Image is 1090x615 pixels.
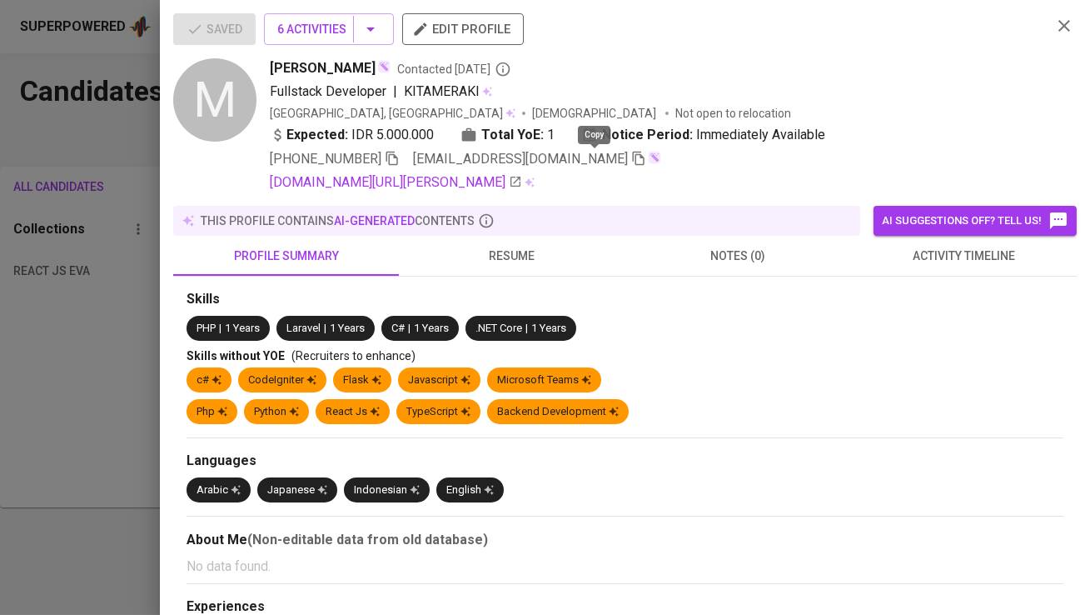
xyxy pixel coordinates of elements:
span: 1 [547,125,555,145]
div: M [173,58,256,142]
b: Notice Period: [602,125,693,145]
p: Not open to relocation [675,105,791,122]
b: (Non-editable data from old database) [247,532,488,547]
img: magic_wand.svg [648,151,661,164]
span: .NET Core [475,322,522,334]
div: Languages [187,452,1063,471]
span: 6 Activities [277,19,381,40]
span: Fullstack Developer [270,83,386,99]
div: English [446,482,494,498]
div: React Js [326,404,380,420]
a: [DOMAIN_NAME][URL][PERSON_NAME] [270,172,522,192]
div: Flask [343,372,381,388]
span: AI suggestions off? Tell us! [882,211,1068,231]
span: Contacted [DATE] [397,61,511,77]
span: notes (0) [635,246,841,267]
div: Arabic [197,482,241,498]
div: [GEOGRAPHIC_DATA], [GEOGRAPHIC_DATA] [270,105,515,122]
div: Python [254,404,299,420]
span: resume [409,246,615,267]
span: [DEMOGRAPHIC_DATA] [532,105,659,122]
span: PHP [197,322,216,334]
button: 6 Activities [264,13,394,45]
span: 1 Years [330,322,365,334]
span: 1 Years [225,322,260,334]
b: Expected: [286,125,348,145]
div: Immediately Available [581,125,825,145]
span: 1 Years [531,322,566,334]
span: KITAMERAKI [404,83,480,99]
span: Laravel [286,322,321,334]
a: edit profile [402,22,524,35]
span: 1 Years [414,322,449,334]
div: Javascript [408,372,470,388]
div: About Me [187,530,1063,550]
img: magic_wand.svg [377,60,391,73]
span: [EMAIL_ADDRESS][DOMAIN_NAME] [413,151,628,167]
div: Php [197,404,227,420]
div: Japanese [267,482,327,498]
span: AI-generated [334,214,415,227]
span: edit profile [416,18,510,40]
div: TypeScript [406,404,470,420]
svg: By Batam recruiter [495,61,511,77]
button: edit profile [402,13,524,45]
div: Indonesian [354,482,420,498]
button: AI suggestions off? Tell us! [873,206,1077,236]
div: IDR 5.000.000 [270,125,434,145]
p: this profile contains contents [201,212,475,229]
span: (Recruiters to enhance) [291,349,416,362]
span: | [408,321,411,337]
span: [PHONE_NUMBER] [270,151,381,167]
span: | [525,321,528,337]
span: C# [391,322,405,334]
span: profile summary [183,246,389,267]
div: Skills [187,290,1063,309]
span: [PERSON_NAME] [270,58,376,78]
div: c# [197,372,221,388]
div: Microsoft Teams [497,372,591,388]
b: Total YoE: [481,125,544,145]
span: activity timeline [861,246,1067,267]
p: No data found. [187,557,1063,577]
div: Backend Development [497,404,619,420]
span: | [219,321,221,337]
span: Skills without YOE [187,349,285,362]
span: | [393,82,397,102]
div: CodeIgniter [248,372,316,388]
span: | [324,321,326,337]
